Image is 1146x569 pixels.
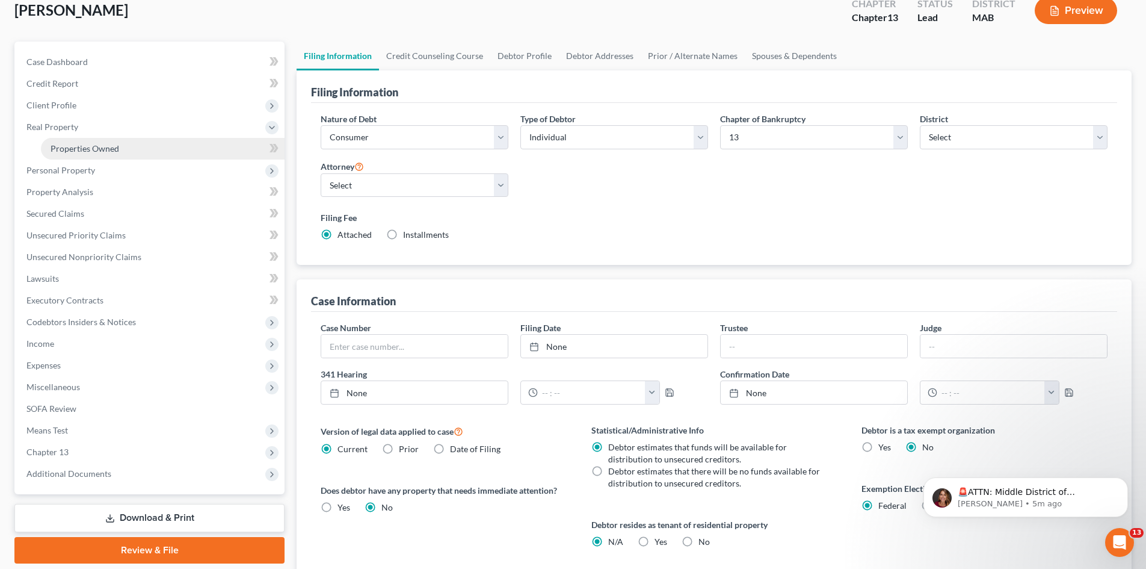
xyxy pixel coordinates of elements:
[297,42,379,70] a: Filing Information
[721,335,907,358] input: --
[17,73,285,95] a: Credit Report
[26,403,76,414] span: SOFA Review
[922,442,934,452] span: No
[26,208,84,219] span: Secured Claims
[591,518,837,531] label: Debtor resides as tenant of residential property
[721,381,907,404] a: None
[26,273,59,284] span: Lawsuits
[878,500,907,511] span: Federal
[698,536,710,547] span: No
[17,203,285,225] a: Secured Claims
[311,85,398,99] div: Filing Information
[920,335,1107,358] input: --
[1130,528,1144,538] span: 13
[1105,528,1134,557] iframe: Intercom live chat
[26,230,126,240] span: Unsecured Priority Claims
[17,225,285,246] a: Unsecured Priority Claims
[490,42,559,70] a: Debtor Profile
[917,11,953,25] div: Lead
[337,229,372,240] span: Attached
[655,536,667,547] span: Yes
[379,42,490,70] a: Credit Counseling Course
[608,536,623,547] span: N/A
[520,322,561,334] label: Filing Date
[641,42,745,70] a: Prior / Alternate Names
[17,398,285,420] a: SOFA Review
[337,444,368,454] span: Current
[559,42,641,70] a: Debtor Addresses
[17,181,285,203] a: Property Analysis
[26,360,61,370] span: Expenses
[321,381,508,404] a: None
[399,444,419,454] span: Prior
[26,295,103,305] span: Executory Contracts
[608,466,820,488] span: Debtor estimates that there will be no funds available for distribution to unsecured creditors.
[26,187,93,197] span: Property Analysis
[608,442,787,464] span: Debtor estimates that funds will be available for distribution to unsecured creditors.
[321,322,371,334] label: Case Number
[26,317,136,327] span: Codebtors Insiders & Notices
[887,11,898,23] span: 13
[26,100,76,110] span: Client Profile
[26,338,54,349] span: Income
[14,1,128,19] span: [PERSON_NAME]
[337,502,350,512] span: Yes
[321,113,377,125] label: Nature of Debt
[714,368,1114,381] label: Confirmation Date
[321,484,567,497] label: Does debtor have any property that needs immediate attention?
[14,537,285,564] a: Review & File
[321,424,567,438] label: Version of legal data applied to case
[321,159,364,173] label: Attorney
[381,502,393,512] span: No
[26,122,78,132] span: Real Property
[17,246,285,268] a: Unsecured Nonpriority Claims
[321,335,508,358] input: Enter case number...
[972,11,1015,25] div: MAB
[521,335,707,358] a: None
[315,368,714,381] label: 341 Hearing
[538,381,645,404] input: -- : --
[26,57,88,67] span: Case Dashboard
[861,482,1107,495] label: Exemption Election
[920,322,941,334] label: Judge
[905,452,1146,536] iframe: Intercom notifications message
[17,51,285,73] a: Case Dashboard
[591,424,837,437] label: Statistical/Administrative Info
[14,504,285,532] a: Download & Print
[26,252,141,262] span: Unsecured Nonpriority Claims
[26,447,69,457] span: Chapter 13
[51,143,119,154] span: Properties Owned
[450,444,501,454] span: Date of Filing
[720,113,806,125] label: Chapter of Bankruptcy
[878,442,891,452] span: Yes
[745,42,844,70] a: Spouses & Dependents
[26,165,95,175] span: Personal Property
[403,229,449,240] span: Installments
[861,424,1107,437] label: Debtor is a tax exempt organization
[26,425,68,435] span: Means Test
[920,113,948,125] label: District
[852,11,898,25] div: Chapter
[17,290,285,311] a: Executory Contracts
[26,468,111,479] span: Additional Documents
[937,381,1045,404] input: -- : --
[321,211,1107,224] label: Filing Fee
[311,294,396,308] div: Case Information
[17,268,285,290] a: Lawsuits
[26,382,80,392] span: Miscellaneous
[26,78,78,89] span: Credit Report
[720,322,748,334] label: Trustee
[520,113,576,125] label: Type of Debtor
[41,138,285,160] a: Properties Owned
